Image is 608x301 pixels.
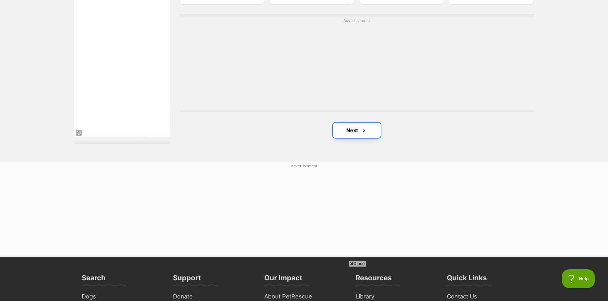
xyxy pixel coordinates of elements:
a: Next page [333,123,381,138]
nav: Pagination [180,123,534,138]
h3: Quick Links [447,273,487,286]
h3: Search [82,273,106,286]
iframe: Advertisement [149,269,459,298]
iframe: Help Scout Beacon - Open [562,269,595,288]
span: Close [349,260,366,267]
iframe: Advertisement [202,26,512,106]
div: Advertisement [180,14,534,112]
iframe: Advertisement [149,171,459,251]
